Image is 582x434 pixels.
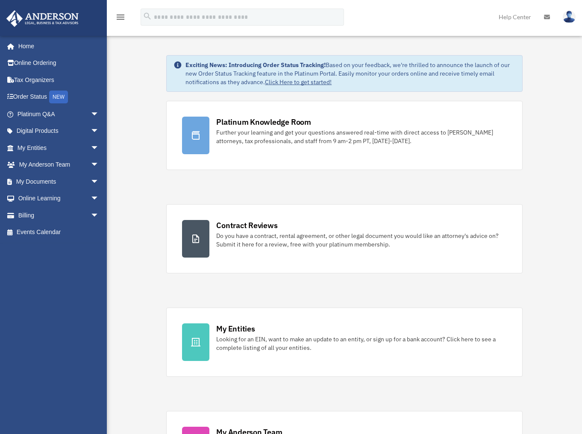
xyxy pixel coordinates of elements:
[6,123,112,140] a: Digital Productsarrow_drop_down
[4,10,81,27] img: Anderson Advisors Platinum Portal
[91,190,108,208] span: arrow_drop_down
[6,139,112,156] a: My Entitiesarrow_drop_down
[216,117,311,127] div: Platinum Knowledge Room
[6,156,112,173] a: My Anderson Teamarrow_drop_down
[216,220,277,231] div: Contract Reviews
[166,101,523,170] a: Platinum Knowledge Room Further your learning and get your questions answered real-time with dire...
[166,308,523,377] a: My Entities Looking for an EIN, want to make an update to an entity, or sign up for a bank accoun...
[216,128,507,145] div: Further your learning and get your questions answered real-time with direct access to [PERSON_NAM...
[91,173,108,191] span: arrow_drop_down
[6,190,112,207] a: Online Learningarrow_drop_down
[6,224,112,241] a: Events Calendar
[91,156,108,174] span: arrow_drop_down
[185,61,326,69] strong: Exciting News: Introducing Order Status Tracking!
[6,106,112,123] a: Platinum Q&Aarrow_drop_down
[91,207,108,224] span: arrow_drop_down
[6,173,112,190] a: My Documentsarrow_drop_down
[91,139,108,157] span: arrow_drop_down
[143,12,152,21] i: search
[6,207,112,224] a: Billingarrow_drop_down
[265,78,332,86] a: Click Here to get started!
[6,88,112,106] a: Order StatusNEW
[166,204,523,273] a: Contract Reviews Do you have a contract, rental agreement, or other legal document you would like...
[91,123,108,140] span: arrow_drop_down
[115,12,126,22] i: menu
[216,335,507,352] div: Looking for an EIN, want to make an update to an entity, or sign up for a bank account? Click her...
[6,71,112,88] a: Tax Organizers
[6,38,108,55] a: Home
[216,232,507,249] div: Do you have a contract, rental agreement, or other legal document you would like an attorney's ad...
[216,323,255,334] div: My Entities
[115,15,126,22] a: menu
[6,55,112,72] a: Online Ordering
[563,11,576,23] img: User Pic
[91,106,108,123] span: arrow_drop_down
[185,61,515,86] div: Based on your feedback, we're thrilled to announce the launch of our new Order Status Tracking fe...
[49,91,68,103] div: NEW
